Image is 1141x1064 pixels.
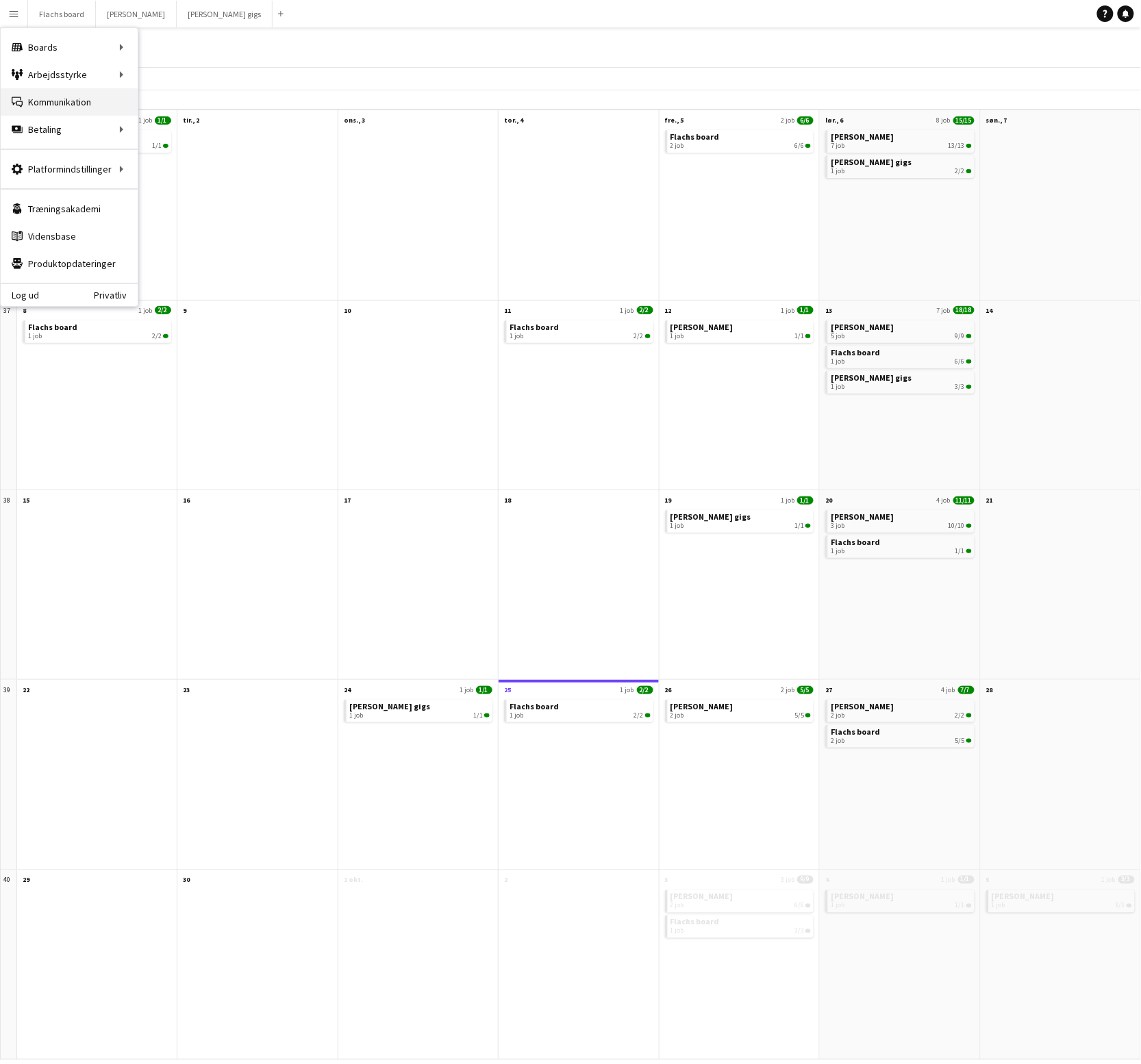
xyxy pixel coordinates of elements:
span: 17 [344,496,351,505]
span: Asger Gigs [831,322,894,332]
span: 1/1 [473,711,483,720]
span: 22 [23,685,29,694]
div: 37 [1,301,17,490]
span: 1 job [620,306,634,315]
span: 3 job [781,876,794,885]
span: 19 [665,496,672,505]
span: søn., 7 [986,116,1007,125]
span: 12 [665,306,672,315]
span: 1/1 [797,306,814,314]
span: 5/5 [955,737,965,745]
span: 11 [504,306,511,315]
div: 40 [1,870,17,1060]
span: Flachs board [28,322,77,332]
span: Hedvig's gigs [831,372,912,383]
span: 6/6 [966,359,972,364]
span: 1 job [460,685,473,694]
span: 6/6 [794,142,804,150]
span: 1/1 [794,522,804,530]
span: 1 job [831,383,844,391]
span: 3 job [831,522,844,530]
span: 1 job [670,522,684,530]
span: fre., 5 [665,116,684,125]
span: 10 [344,306,351,315]
span: 1 job [510,711,523,720]
span: 8 [23,306,26,315]
span: 13 [825,306,832,315]
span: 1 job [1102,876,1116,885]
a: Flachs board2 job5/5 [831,725,971,745]
span: 1 job [138,306,152,315]
span: 2/2 [637,686,653,694]
button: Flachs board [28,1,96,27]
span: 2/2 [163,334,168,338]
span: 5 job [831,332,844,340]
span: 23 [183,685,190,694]
span: 16 [183,496,190,505]
span: 1 job [831,547,844,555]
span: 1/1 [155,116,171,125]
span: 2 job [831,737,844,745]
a: [PERSON_NAME]2 job5/5 [670,700,811,720]
span: 3/3 [1127,904,1132,908]
span: 2 job [781,685,794,694]
span: 26 [665,685,672,694]
span: 2/2 [966,713,972,718]
span: Hedvig's gigs [670,511,751,522]
span: 18 [504,496,511,505]
a: Log ud [1,290,39,301]
span: 2 [504,876,507,885]
span: 7 job [937,306,951,315]
a: Privatliv [94,290,138,301]
span: Flachs board [670,131,720,142]
span: 1 job [831,167,844,175]
span: 1 okt. [344,876,363,885]
span: 15/15 [953,116,975,125]
span: 2/2 [966,169,972,173]
span: 28 [986,685,993,694]
a: Flachs board1 job3/3 [670,915,811,935]
button: [PERSON_NAME] [96,1,177,27]
span: 1 job [28,332,42,340]
span: 2/2 [637,306,653,314]
span: 2/2 [645,334,651,338]
a: Flachs board1 job2/2 [510,700,650,720]
span: 1/1 [955,547,965,555]
span: 1 job [831,357,844,366]
span: 2 job [670,142,684,150]
span: 6/6 [955,357,965,366]
span: 1 job [781,306,794,315]
a: [PERSON_NAME]5 job9/9 [831,320,971,340]
span: 4 [825,876,829,885]
span: 8 job [937,116,951,125]
span: 11/11 [953,496,975,505]
span: Hedvig's gigs [349,701,430,711]
span: 1 job [670,927,684,935]
span: Flachs board [831,537,880,547]
span: 1 job [620,685,634,694]
a: [PERSON_NAME]3 job10/10 [831,510,971,530]
span: 2/2 [634,332,644,340]
span: 1 job [510,332,523,340]
span: Flachs board [670,917,720,927]
span: 4 job [937,496,951,505]
div: Arbejdsstyrke [1,61,138,88]
div: Boards [1,34,138,61]
span: 6/6 [797,116,814,125]
span: Flachs board [831,347,880,357]
span: tor., 4 [504,116,523,125]
span: Hedvig's gigs [831,157,912,167]
div: Betaling [1,116,138,143]
span: 13/13 [949,142,965,150]
span: 1 job [992,902,1005,910]
div: 39 [1,680,17,870]
span: 1/1 [152,142,162,150]
span: 1/1 [966,549,972,553]
span: Flachs board [831,726,880,737]
a: [PERSON_NAME] gigs1 job1/1 [349,700,490,720]
span: 15 [23,496,29,505]
span: 1 job [670,332,684,340]
span: 1 job [942,876,955,885]
span: 1/1 [163,144,168,148]
span: 1 job [781,496,794,505]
